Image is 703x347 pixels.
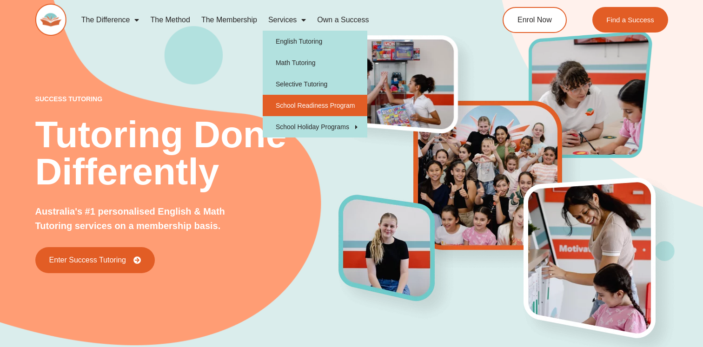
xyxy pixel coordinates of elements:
[544,242,703,347] iframe: Chat Widget
[312,9,374,31] a: Own a Success
[263,95,367,116] a: School Readiness Program
[263,31,367,52] a: English Tutoring
[606,16,654,23] span: Find a Success
[35,116,339,190] h2: Tutoring Done Differently
[503,7,567,33] a: Enrol Now
[35,204,257,233] p: Australia's #1 personalised English & Math Tutoring services on a membership basis.
[263,116,367,137] a: School Holiday Programs
[49,256,126,264] span: Enter Success Tutoring
[196,9,263,31] a: The Membership
[517,16,552,24] span: Enrol Now
[263,9,312,31] a: Services
[263,52,367,73] a: Math Tutoring
[263,73,367,95] a: Selective Tutoring
[35,96,339,102] p: success tutoring
[592,7,668,33] a: Find a Success
[35,247,155,273] a: Enter Success Tutoring
[76,9,467,31] nav: Menu
[145,9,195,31] a: The Method
[263,31,367,137] ul: Services
[76,9,145,31] a: The Difference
